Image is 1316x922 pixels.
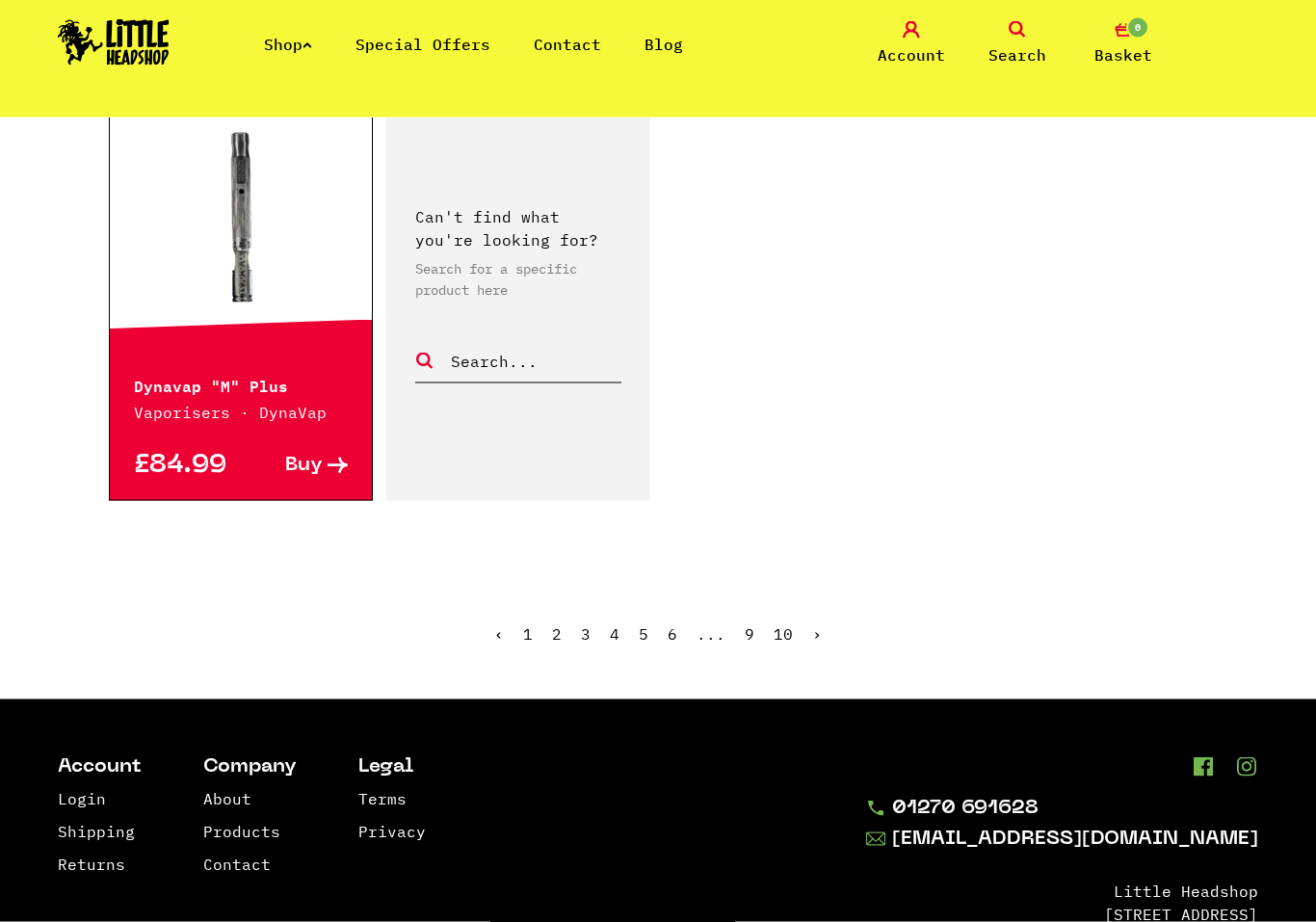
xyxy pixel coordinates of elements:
[697,624,725,644] span: ...
[645,35,683,54] a: Blog
[812,624,822,644] a: Next »
[134,373,348,396] p: Dynavap "M" Plus
[1075,21,1171,66] a: 0 Basket
[668,624,677,644] a: 6
[1126,16,1149,40] span: 0
[415,205,621,251] p: Can't find what you're looking for?
[58,855,125,874] a: Returns
[969,21,1066,66] a: Search
[415,258,621,301] p: Search for a specific product here
[866,799,1258,819] a: 01270 691628
[866,880,1258,903] li: Little Headshop
[134,456,241,476] p: £84.99
[355,35,490,54] a: Special Offers
[203,757,297,777] li: Company
[552,624,562,644] span: 2
[534,35,601,54] a: Contact
[58,19,170,66] img: Little Head Shop Logo
[774,624,793,644] a: 10
[285,456,323,476] span: Buy
[449,349,621,374] input: Search...
[241,456,348,476] a: Buy
[639,624,648,644] a: 5
[134,401,348,424] p: Vaporisers · DynaVap
[866,829,1258,851] a: [EMAIL_ADDRESS][DOMAIN_NAME]
[878,43,945,66] span: Account
[358,757,426,777] li: Legal
[358,789,407,808] a: Terms
[203,822,280,841] a: Products
[610,624,619,644] a: 4
[203,855,271,874] a: Contact
[58,757,142,777] li: Account
[1094,43,1152,66] span: Basket
[264,35,312,54] a: Shop
[988,43,1046,66] span: Search
[581,624,591,644] a: 3
[58,822,135,841] a: Shipping
[494,624,504,644] a: « Previous
[203,789,251,808] a: About
[745,624,754,644] a: 9
[58,789,106,808] a: Login
[523,624,533,644] a: 1
[358,822,426,841] a: Privacy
